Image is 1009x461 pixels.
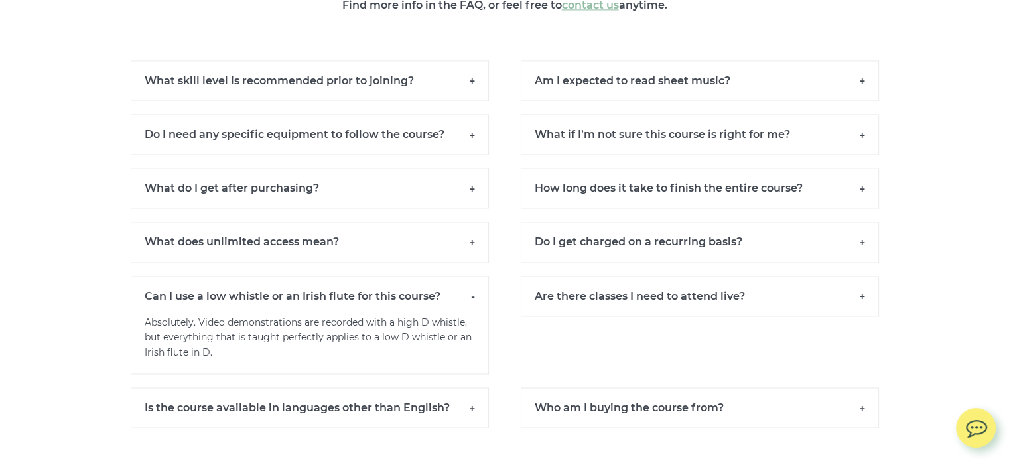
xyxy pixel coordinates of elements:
[956,408,996,442] img: chat.svg
[131,387,489,428] h6: Is the course available in languages other than English?
[521,276,879,316] h6: Are there classes I need to attend live?
[131,60,489,101] h6: What skill level is recommended prior to joining?
[521,114,879,155] h6: What if I’m not sure this course is right for me?
[521,168,879,208] h6: How long does it take to finish the entire course?
[131,315,489,374] p: Absolutely. Video demonstrations are recorded with a high D whistle, but everything that is taugh...
[131,222,489,262] h6: What does unlimited access mean?
[131,168,489,208] h6: What do I get after purchasing?
[521,222,879,262] h6: Do I get charged on a recurring basis?
[131,276,489,316] h6: Can I use a low whistle or an Irish flute for this course?
[521,387,879,428] h6: Who am I buying the course from?
[521,60,879,101] h6: Am I expected to read sheet music?
[131,114,489,155] h6: Do I need any specific equipment to follow the course?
